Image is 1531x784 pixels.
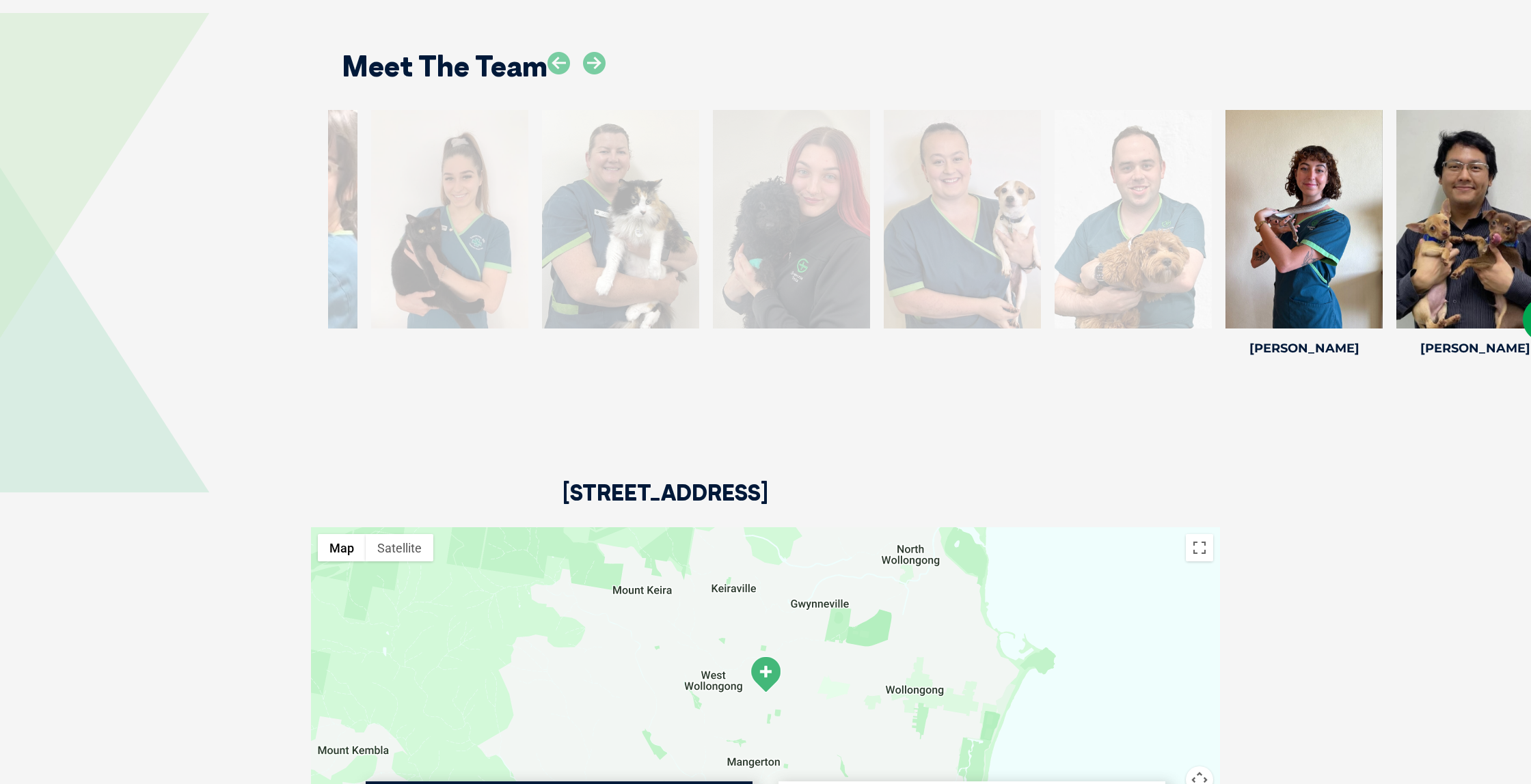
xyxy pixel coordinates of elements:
button: Toggle fullscreen view [1186,534,1213,561]
button: Show street map [318,534,366,561]
h4: [PERSON_NAME] [1225,342,1383,354]
h2: Meet The Team [342,52,547,81]
button: Show satellite imagery [366,534,433,561]
h2: [STREET_ADDRESS] [563,481,768,527]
